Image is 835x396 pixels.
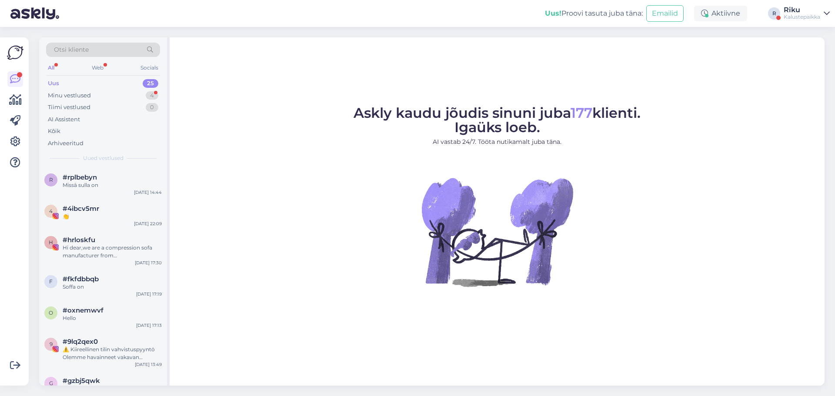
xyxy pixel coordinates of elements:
[63,205,99,213] span: #4ibcv5mr
[134,189,162,196] div: [DATE] 14:44
[49,309,53,316] span: o
[90,62,105,73] div: Web
[63,173,97,181] span: #rplbebyn
[48,79,59,88] div: Uus
[49,278,53,285] span: f
[49,208,53,214] span: 4
[83,154,124,162] span: Uued vestlused
[354,137,641,146] p: AI vastab 24/7. Tööta nutikamalt juba täna.
[784,13,820,20] div: Kalustepaikka
[48,127,60,136] div: Kõik
[63,338,98,346] span: #9lq2qex0
[134,220,162,227] div: [DATE] 22:09
[48,139,83,148] div: Arhiveeritud
[63,275,99,283] span: #fkfdbbqb
[63,346,162,361] div: ⚠️ Kiireellinen tilin vahvistuspyyntö Olemme havainneet vakavan rikkomuksen Facebook-tililläsi. T...
[768,7,780,20] div: R
[63,213,162,220] div: 👏
[48,103,90,112] div: Tiimi vestlused
[694,6,747,21] div: Aktiivne
[50,341,53,347] span: 9
[135,260,162,266] div: [DATE] 17:30
[146,91,158,100] div: 4
[139,62,160,73] div: Socials
[7,44,23,61] img: Askly Logo
[49,380,53,386] span: g
[146,103,158,112] div: 0
[135,361,162,368] div: [DATE] 13:49
[54,45,89,54] span: Otsi kliente
[545,8,643,19] div: Proovi tasuta juba täna:
[63,385,162,393] div: [PERSON_NAME]
[571,104,592,121] span: 177
[63,236,95,244] span: #hrloskfu
[545,9,561,17] b: Uus!
[63,314,162,322] div: Hello
[63,283,162,291] div: Soffa on
[419,153,575,310] img: No Chat active
[48,115,80,124] div: AI Assistent
[784,7,820,13] div: Riku
[646,5,684,22] button: Emailid
[354,104,641,136] span: Askly kaudu jõudis sinuni juba klienti. Igaüks loeb.
[49,176,53,183] span: r
[136,291,162,297] div: [DATE] 17:19
[63,306,104,314] span: #oxnemwvf
[49,239,53,246] span: h
[46,62,56,73] div: All
[143,79,158,88] div: 25
[63,377,100,385] span: #gzbj5qwk
[48,91,91,100] div: Minu vestlused
[784,7,830,20] a: RikuKalustepaikka
[136,322,162,329] div: [DATE] 17:13
[63,181,162,189] div: Missä sulla on
[63,244,162,260] div: Hi dear,we are a compression sofa manufacturer from [GEOGRAPHIC_DATA]After browsing your product,...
